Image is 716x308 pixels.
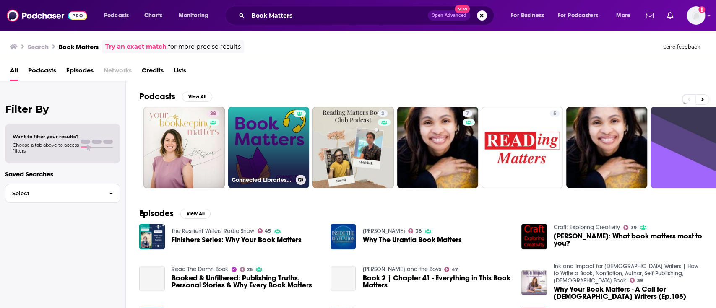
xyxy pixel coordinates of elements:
a: Craft: Exploring Creativity [554,224,620,231]
a: Charts [139,9,167,22]
button: Show profile menu [687,6,705,25]
a: 5 [482,107,563,188]
img: Finishers Series: Why Your Book Matters [139,224,165,249]
a: 47 [444,267,458,272]
button: Send feedback [661,43,703,50]
span: For Business [511,10,544,21]
span: Select [5,191,102,196]
span: Charts [144,10,162,21]
a: Read The Damn Book [172,266,228,273]
span: Book 2 | Chapter 41 - Everything in This Book Matters [362,274,511,289]
img: Ann Hood: What book matters most to you? [521,224,547,249]
span: For Podcasters [558,10,598,21]
a: JIM WATKINS [362,228,405,235]
a: PodcastsView All [139,91,212,102]
span: 47 [452,268,458,272]
span: 26 [247,268,253,272]
a: Finishers Series: Why Your Book Matters [172,236,302,243]
a: Ann Hood: What book matters most to you? [554,233,703,247]
button: Open AdvancedNew [428,10,470,21]
a: Harry Potter and the Boys [362,266,441,273]
button: open menu [552,9,610,22]
a: EpisodesView All [139,208,211,219]
h2: Podcasts [139,91,175,102]
span: Networks [104,64,132,81]
button: open menu [610,9,641,22]
a: Why The Urantia Book Matters [362,236,461,243]
img: Why The Urantia Book Matters [331,224,356,249]
span: 45 [265,229,271,233]
a: 39 [623,225,637,230]
a: Podcasts [28,64,56,81]
span: 5 [553,110,556,118]
svg: Add a profile image [698,6,705,13]
a: Booked & Unfiltered: Publishing Truths, Personal Stories & Why Every Book Matters [172,274,320,289]
span: 39 [637,279,643,282]
a: 3 [378,110,388,117]
span: Open Advanced [432,13,466,18]
a: 38 [207,110,219,117]
button: View All [180,209,211,219]
a: 7 [463,110,472,117]
a: 5 [550,110,560,117]
a: Show notifications dropdown [643,8,657,23]
a: 38 [408,228,422,233]
span: New [455,5,470,13]
a: Lists [174,64,186,81]
a: Connected Libraries Book Matters Podcast [228,107,310,188]
button: open menu [505,9,555,22]
span: for more precise results [168,42,241,52]
a: Book 2 | Chapter 41 - Everything in This Book Matters [331,266,356,291]
a: 45 [258,228,271,233]
p: Saved Searches [5,170,120,178]
span: 38 [210,110,216,118]
a: The Resilient Writers Radio Show [172,228,254,235]
button: open menu [173,9,219,22]
a: 3 [312,107,394,188]
a: Episodes [66,64,94,81]
div: Search podcasts, credits, & more... [233,6,502,25]
button: View All [182,92,212,102]
a: 38 [143,107,225,188]
a: 39 [630,278,643,283]
h3: Book Matters [59,43,99,51]
button: open menu [98,9,140,22]
button: Select [5,184,120,203]
span: 39 [631,226,637,230]
h2: Filter By [5,103,120,115]
span: 3 [381,110,384,118]
h3: Connected Libraries Book Matters Podcast [232,176,292,184]
span: [PERSON_NAME]: What book matters most to you? [554,233,703,247]
span: 7 [466,110,469,118]
img: User Profile [687,6,705,25]
h2: Episodes [139,208,174,219]
a: 7 [397,107,479,188]
img: Podchaser - Follow, Share and Rate Podcasts [7,8,87,23]
span: More [616,10,630,21]
span: Want to filter your results? [13,134,79,140]
span: Podcasts [104,10,129,21]
a: Show notifications dropdown [664,8,677,23]
input: Search podcasts, credits, & more... [248,9,428,22]
h3: Search [28,43,49,51]
a: Why Your Book Matters - A Call for Christian Writers (Ep.105) [554,286,703,300]
a: All [10,64,18,81]
span: Choose a tab above to access filters. [13,142,79,154]
span: Logged in as AnnaO [687,6,705,25]
a: Try an exact match [105,42,167,52]
a: Credits [142,64,164,81]
img: Why Your Book Matters - A Call for Christian Writers (Ep.105) [521,270,547,295]
span: Why Your Book Matters - A Call for [DEMOGRAPHIC_DATA] Writers (Ep.105) [554,286,703,300]
span: Monitoring [179,10,208,21]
